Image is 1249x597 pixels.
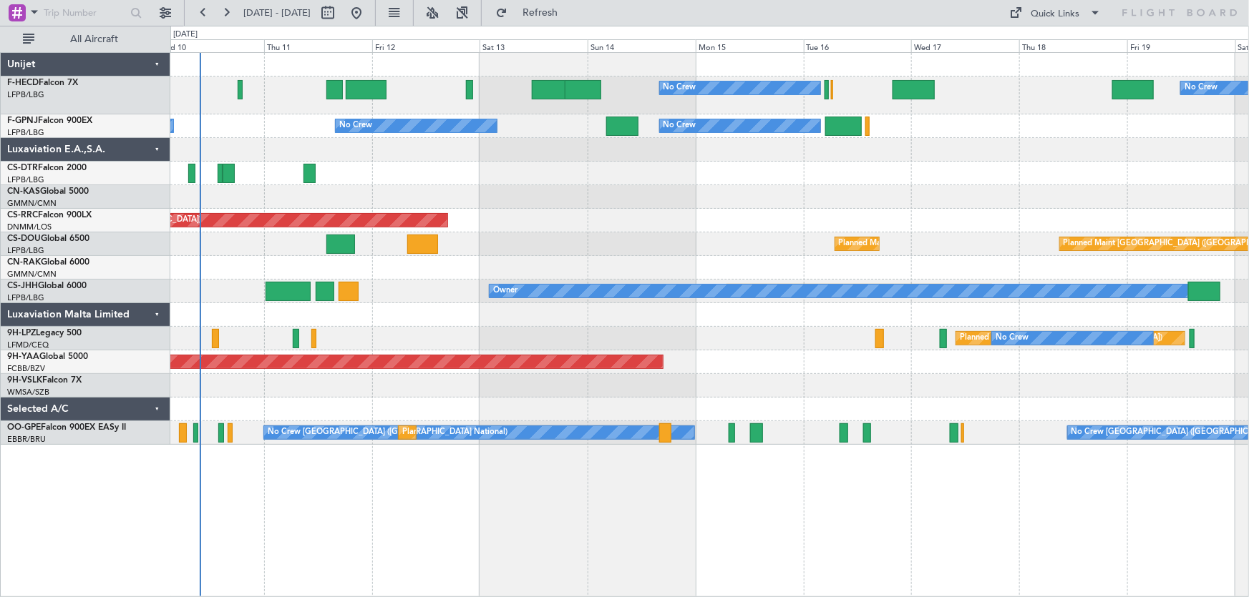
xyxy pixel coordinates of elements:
[7,187,89,196] a: CN-KASGlobal 5000
[911,39,1019,52] div: Wed 17
[7,282,87,290] a: CS-JHHGlobal 6000
[7,211,38,219] span: CS-RRC
[7,387,49,398] a: WMSA/SZB
[7,164,38,172] span: CS-DTR
[588,39,696,52] div: Sun 14
[173,29,198,41] div: [DATE]
[7,211,92,219] a: CS-RRCFalcon 900LX
[510,8,570,18] span: Refresh
[268,422,507,443] div: No Crew [GEOGRAPHIC_DATA] ([GEOGRAPHIC_DATA] National)
[7,187,40,196] span: CN-KAS
[16,28,155,51] button: All Aircraft
[243,6,311,19] span: [DATE] - [DATE]
[7,292,44,303] a: LFPB/LBG
[37,34,151,44] span: All Aircraft
[7,79,39,87] span: F-HECD
[7,329,82,337] a: 9H-LPZLegacy 500
[996,327,1029,349] div: No Crew
[7,423,126,432] a: OO-GPEFalcon 900EX EASy II
[44,2,126,24] input: Trip Number
[1003,1,1109,24] button: Quick Links
[1185,77,1218,99] div: No Crew
[156,39,264,52] div: Wed 10
[7,352,88,361] a: 9H-YAAGlobal 5000
[372,39,480,52] div: Fri 12
[7,258,41,267] span: CN-RAK
[493,280,517,302] div: Owner
[489,1,575,24] button: Refresh
[7,282,38,290] span: CS-JHH
[7,198,57,209] a: GMMN/CMN
[7,434,46,445] a: EBBR/BRU
[804,39,912,52] div: Tue 16
[7,340,49,350] a: LFMD/CEQ
[1019,39,1127,52] div: Thu 18
[7,89,44,100] a: LFPB/LBG
[1127,39,1235,52] div: Fri 19
[7,235,89,243] a: CS-DOUGlobal 6500
[664,77,696,99] div: No Crew
[1031,7,1080,21] div: Quick Links
[7,329,36,337] span: 9H-LPZ
[480,39,588,52] div: Sat 13
[7,117,38,125] span: F-GPNJ
[264,39,372,52] div: Thu 11
[402,422,661,443] div: Planned Maint [GEOGRAPHIC_DATA] ([GEOGRAPHIC_DATA] National)
[339,115,372,137] div: No Crew
[7,127,44,138] a: LFPB/LBG
[7,352,39,361] span: 9H-YAA
[7,222,52,232] a: DNMM/LOS
[7,258,89,267] a: CN-RAKGlobal 6000
[7,174,44,185] a: LFPB/LBG
[664,115,696,137] div: No Crew
[7,164,87,172] a: CS-DTRFalcon 2000
[696,39,804,52] div: Mon 15
[7,245,44,256] a: LFPB/LBG
[7,269,57,280] a: GMMN/CMN
[7,423,41,432] span: OO-GPE
[7,235,41,243] span: CS-DOU
[839,233,1064,255] div: Planned Maint [GEOGRAPHIC_DATA] ([GEOGRAPHIC_DATA])
[7,376,42,385] span: 9H-VSLK
[7,117,92,125] a: F-GPNJFalcon 900EX
[7,376,82,385] a: 9H-VSLKFalcon 7X
[7,363,45,374] a: FCBB/BZV
[960,327,1162,349] div: Planned [GEOGRAPHIC_DATA] ([GEOGRAPHIC_DATA])
[7,79,78,87] a: F-HECDFalcon 7X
